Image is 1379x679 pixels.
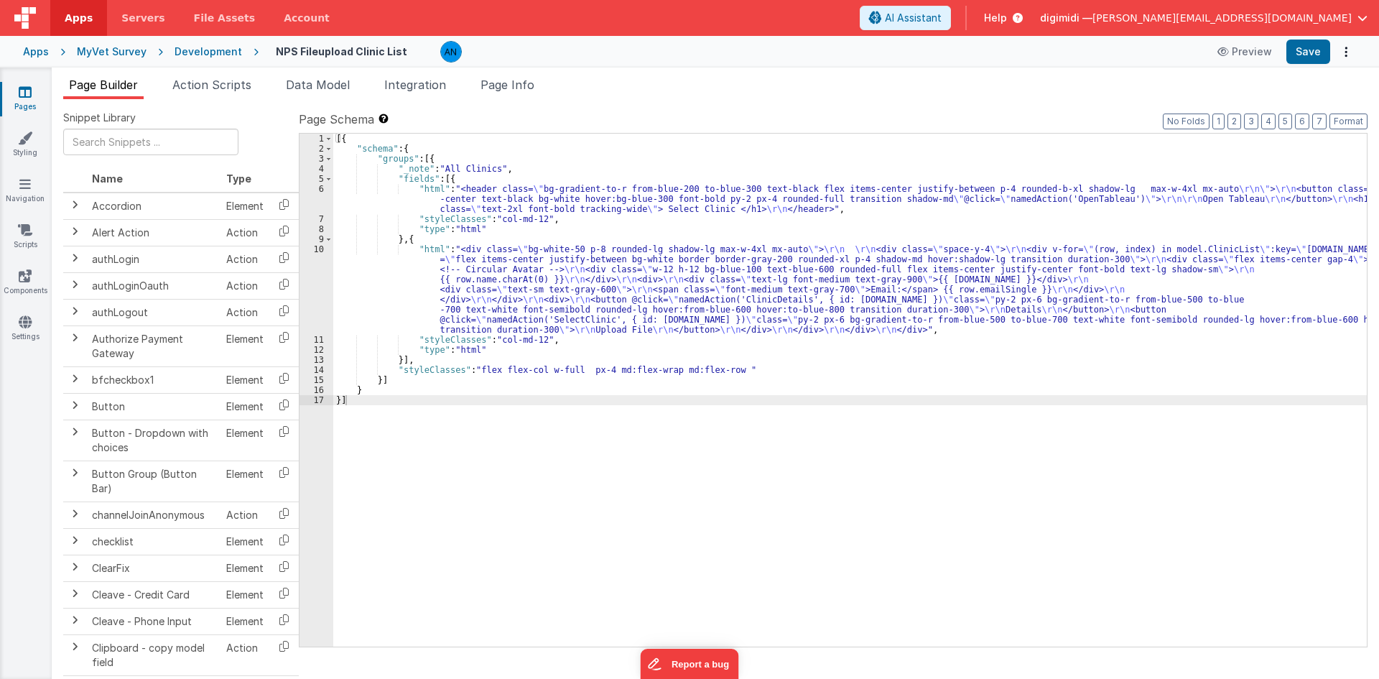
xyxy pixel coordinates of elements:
[220,420,269,461] td: Element
[86,634,220,675] td: Clipboard - copy model field
[299,111,374,128] span: Page Schema
[220,366,269,393] td: Element
[86,219,220,246] td: Alert Action
[86,246,220,272] td: authLogin
[300,345,333,355] div: 12
[441,42,461,62] img: e8561d932d9688f1580f0a0e937da04b
[300,365,333,375] div: 14
[300,355,333,365] div: 13
[1092,11,1352,25] span: [PERSON_NAME][EMAIL_ADDRESS][DOMAIN_NAME]
[885,11,942,25] span: AI Assistant
[86,325,220,366] td: Authorize Payment Gateway
[220,528,269,555] td: Element
[86,555,220,581] td: ClearFix
[220,246,269,272] td: Action
[92,172,123,185] span: Name
[641,649,739,679] iframe: Marker.io feedback button
[86,581,220,608] td: Cleave - Credit Card
[300,385,333,395] div: 16
[300,164,333,174] div: 4
[172,78,251,92] span: Action Scripts
[300,214,333,224] div: 7
[86,393,220,420] td: Button
[220,608,269,634] td: Element
[384,78,446,92] span: Integration
[220,634,269,675] td: Action
[86,299,220,325] td: authLogout
[1227,114,1241,129] button: 2
[1209,40,1281,63] button: Preview
[86,272,220,299] td: authLoginOauth
[23,45,49,59] div: Apps
[86,502,220,528] td: channelJoinAnonymous
[86,608,220,634] td: Cleave - Phone Input
[220,502,269,528] td: Action
[77,45,147,59] div: MyVet Survey
[300,335,333,345] div: 11
[300,144,333,154] div: 2
[300,174,333,184] div: 5
[1163,114,1209,129] button: No Folds
[480,78,534,92] span: Page Info
[860,6,951,30] button: AI Assistant
[300,234,333,244] div: 9
[1040,11,1092,25] span: digimidi —
[300,184,333,214] div: 6
[175,45,242,59] div: Development
[63,111,136,125] span: Snippet Library
[1312,114,1327,129] button: 7
[220,555,269,581] td: Element
[69,78,138,92] span: Page Builder
[300,395,333,405] div: 17
[1329,114,1368,129] button: Format
[220,325,269,366] td: Element
[86,461,220,502] td: Button Group (Button Bar)
[220,461,269,502] td: Element
[1212,114,1225,129] button: 1
[226,172,251,185] span: Type
[984,11,1007,25] span: Help
[300,154,333,164] div: 3
[65,11,93,25] span: Apps
[1286,40,1330,64] button: Save
[276,46,407,57] h4: NPS Fileupload Clinic List
[86,193,220,220] td: Accordion
[1278,114,1292,129] button: 5
[1040,11,1368,25] button: digimidi — [PERSON_NAME][EMAIL_ADDRESS][DOMAIN_NAME]
[220,393,269,420] td: Element
[300,224,333,234] div: 8
[220,219,269,246] td: Action
[121,11,164,25] span: Servers
[194,11,256,25] span: File Assets
[300,244,333,335] div: 10
[220,272,269,299] td: Action
[220,193,269,220] td: Element
[300,134,333,144] div: 1
[1244,114,1258,129] button: 3
[220,299,269,325] td: Action
[86,528,220,555] td: checklist
[1336,42,1356,62] button: Options
[220,581,269,608] td: Element
[286,78,350,92] span: Data Model
[300,375,333,385] div: 15
[63,129,238,155] input: Search Snippets ...
[1261,114,1276,129] button: 4
[86,366,220,393] td: bfcheckbox1
[86,420,220,461] td: Button - Dropdown with choices
[1295,114,1309,129] button: 6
